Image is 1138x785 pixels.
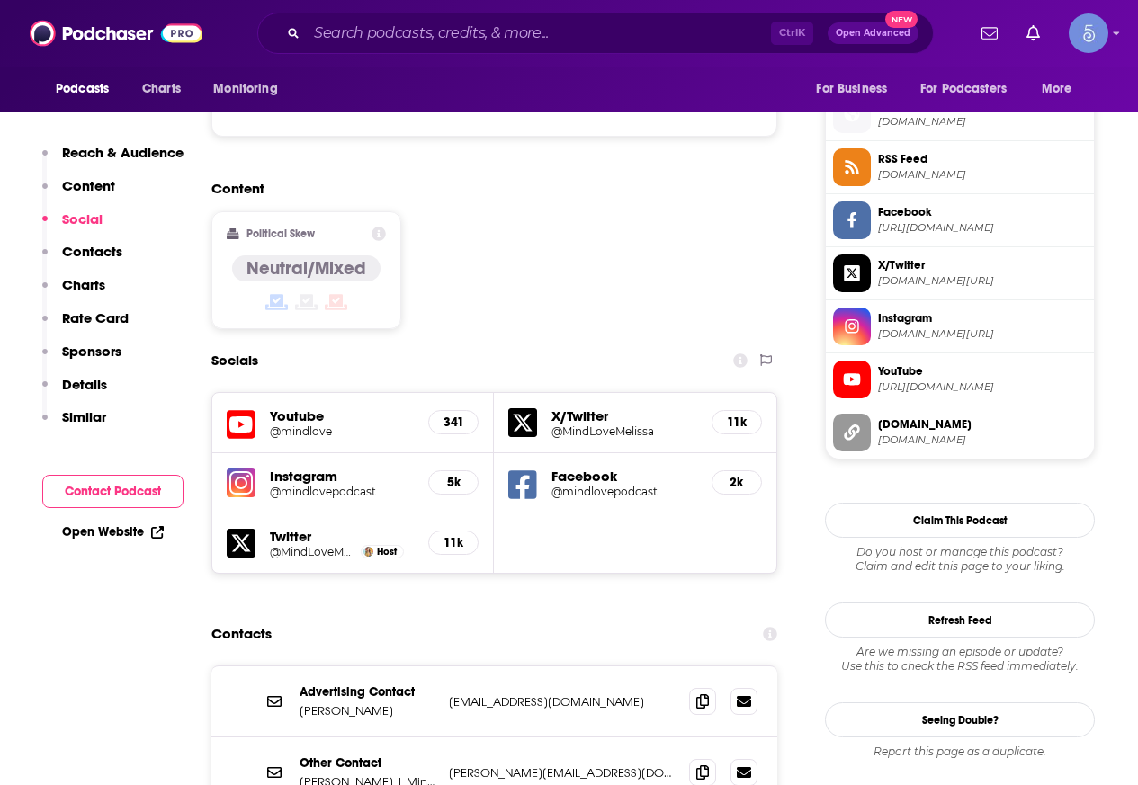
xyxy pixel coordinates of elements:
[42,276,105,309] button: Charts
[62,408,106,425] p: Similar
[444,475,463,490] h5: 5k
[30,16,202,50] img: Podchaser - Follow, Share and Rate Podcasts
[213,76,277,102] span: Monitoring
[1029,72,1095,106] button: open menu
[825,745,1095,759] div: Report this page as a duplicate.
[878,310,1087,326] span: Instagram
[878,274,1087,288] span: twitter.com/MindLoveMelissa
[878,363,1087,379] span: YouTube
[42,309,129,343] button: Rate Card
[201,72,300,106] button: open menu
[246,227,315,240] h2: Political Skew
[56,76,109,102] span: Podcasts
[42,408,106,442] button: Similar
[878,416,1087,433] span: [DOMAIN_NAME]
[833,201,1087,239] a: Facebook[URL][DOMAIN_NAME]
[270,468,414,485] h5: Instagram
[1042,76,1072,102] span: More
[909,72,1033,106] button: open menu
[62,343,121,360] p: Sponsors
[270,407,414,424] h5: Youtube
[727,415,747,430] h5: 11k
[833,95,1087,133] a: Official Website[DOMAIN_NAME]
[444,415,463,430] h5: 341
[42,177,115,210] button: Content
[270,545,356,558] a: @MindLoveMelissa
[42,210,103,244] button: Social
[227,468,255,497] img: iconImage
[257,13,934,54] div: Search podcasts, credits, & more...
[42,144,184,177] button: Reach & Audience
[551,407,696,424] h5: X/Twitter
[878,115,1087,129] span: mindlove.com
[130,72,192,106] a: Charts
[62,376,107,393] p: Details
[307,19,771,48] input: Search podcasts, credits, & more...
[836,29,910,38] span: Open Advanced
[920,76,1007,102] span: For Podcasters
[833,414,1087,451] a: [DOMAIN_NAME][DOMAIN_NAME]
[211,180,763,197] h2: Content
[363,547,373,557] img: Melissa Monte
[300,755,435,771] p: Other Contact
[878,204,1087,220] span: Facebook
[42,376,107,409] button: Details
[1069,13,1108,53] button: Show profile menu
[551,424,696,438] h5: @MindLoveMelissa
[449,694,675,709] p: [EMAIL_ADDRESS][DOMAIN_NAME]
[825,602,1095,638] button: Refresh Feed
[42,243,122,276] button: Contacts
[42,475,184,508] button: Contact Podcast
[833,361,1087,398] a: YouTube[URL][DOMAIN_NAME]
[771,22,813,45] span: Ctrl K
[43,72,132,106] button: open menu
[825,645,1095,673] div: Are we missing an episode or update? Use this to check the RSS feed immediately.
[211,343,258,378] h2: Socials
[727,475,747,490] h5: 2k
[211,617,272,651] h2: Contacts
[377,546,397,558] span: Host
[878,433,1087,447] span: mindlove.com
[270,485,414,498] a: @mindlovepodcast
[62,144,184,161] p: Reach & Audience
[551,485,696,498] a: @mindlovepodcast
[62,243,122,260] p: Contacts
[878,168,1087,182] span: spreaker.com
[825,545,1095,574] div: Claim and edit this page to your liking.
[1069,13,1108,53] span: Logged in as Spiral5-G1
[444,535,463,550] h5: 11k
[885,11,918,28] span: New
[449,765,675,781] p: [PERSON_NAME][EMAIL_ADDRESS][DOMAIN_NAME]
[142,76,181,102] span: Charts
[62,309,129,326] p: Rate Card
[246,257,366,280] h4: Neutral/Mixed
[878,221,1087,235] span: https://www.facebook.com/mindlovepodcast
[833,148,1087,186] a: RSS Feed[DOMAIN_NAME]
[62,276,105,293] p: Charts
[828,22,918,44] button: Open AdvancedNew
[974,18,1005,49] a: Show notifications dropdown
[42,343,121,376] button: Sponsors
[878,380,1087,394] span: https://www.youtube.com/@mindlove
[270,424,414,438] a: @mindlove
[878,257,1087,273] span: X/Twitter
[62,210,103,227] p: Social
[878,151,1087,167] span: RSS Feed
[300,703,435,718] p: [PERSON_NAME]
[300,684,435,700] p: Advertising Contact
[825,702,1095,737] a: Seeing Double?
[62,177,115,194] p: Content
[803,72,910,106] button: open menu
[62,524,164,540] a: Open Website
[1019,18,1047,49] a: Show notifications dropdown
[816,76,887,102] span: For Business
[1069,13,1108,53] img: User Profile
[825,545,1095,559] span: Do you host or manage this podcast?
[833,308,1087,345] a: Instagram[DOMAIN_NAME][URL]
